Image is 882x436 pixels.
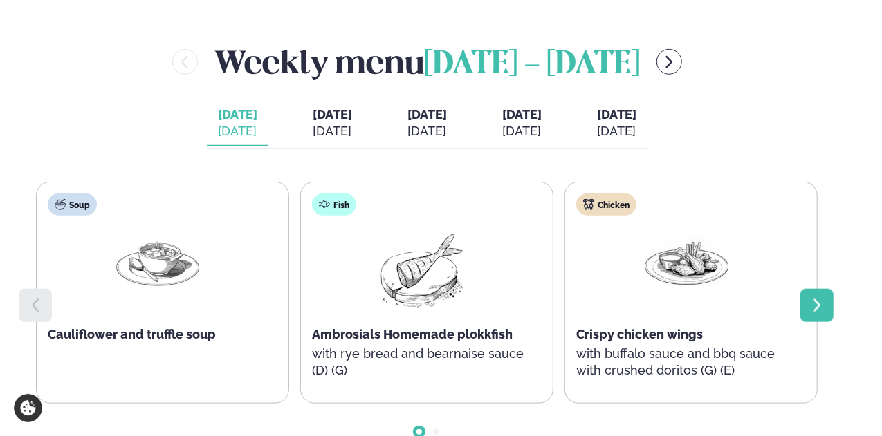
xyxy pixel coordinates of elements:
span: Cauliflower and truffle soup [48,327,216,341]
div: [DATE] [218,123,257,140]
span: Go to slide 1 [416,429,422,435]
img: Chicken-wings-legs.png [642,227,731,291]
span: [DATE] [597,107,636,122]
img: fish.svg [319,199,330,210]
p: with rye bread and bearnaise sauce (D) (G) [312,345,532,379]
div: Chicken [576,193,636,216]
span: Crispy chicken wings [576,327,703,341]
button: [DATE] [DATE] [396,101,458,146]
span: [DATE] [502,107,542,122]
button: [DATE] [DATE] [491,101,553,146]
h2: Weekly menu [214,39,640,84]
span: [DATE] [218,106,257,123]
p: with buffalo sauce and bbq sauce with crushed doritos (G) (E) [576,345,796,379]
button: menu-btn-left [172,49,198,75]
div: Soup [48,193,97,216]
div: [DATE] [502,123,542,140]
span: Ambrosials Homemade plokkfish [312,327,513,341]
img: fish.png [378,227,466,315]
img: soup.svg [55,199,66,210]
span: Go to slide 2 [433,429,439,435]
a: Cookie settings [14,394,42,422]
span: [DATE] - [DATE] [424,50,640,80]
button: [DATE] [DATE] [302,101,363,146]
img: Soup.png [113,227,202,291]
div: [DATE] [407,123,447,140]
button: [DATE] [DATE] [207,101,268,146]
img: chicken.svg [583,199,594,210]
div: Fish [312,193,356,216]
span: [DATE] [313,107,352,122]
button: menu-btn-right [656,49,682,75]
div: [DATE] [597,123,636,140]
button: [DATE] [DATE] [586,101,647,146]
div: [DATE] [313,123,352,140]
span: [DATE] [407,107,447,122]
